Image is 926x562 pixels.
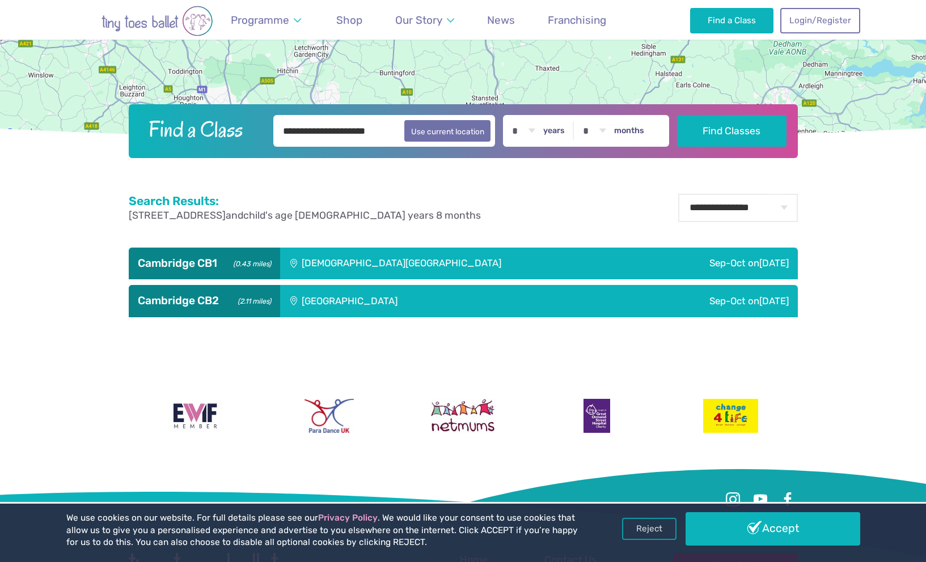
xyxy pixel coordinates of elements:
a: Our Story [390,7,459,33]
a: Programme [226,7,307,33]
img: Para Dance UK [305,399,353,433]
a: Facebook [777,489,798,510]
a: Reject [622,518,676,539]
h3: Cambridge CB2 [138,294,271,308]
span: Franchising [548,14,606,27]
img: tiny toes ballet [66,6,248,36]
h3: Cambridge CB1 [138,257,271,270]
a: Youtube [750,489,771,510]
a: Franchising [543,7,612,33]
a: Instagram [723,489,743,510]
span: [DATE] [759,295,789,306]
div: Sep-Oct on [644,248,797,279]
span: News [487,14,515,27]
span: [DATE] [759,257,789,269]
a: Shop [331,7,368,33]
a: News [482,7,521,33]
div: [GEOGRAPHIC_DATA] [280,285,573,317]
h2: Find a Class [139,115,265,143]
a: Accept [686,512,860,545]
img: Google [3,126,40,140]
div: [DEMOGRAPHIC_DATA][GEOGRAPHIC_DATA] [280,248,644,279]
p: and [129,208,481,223]
div: Sep-Oct on [573,285,798,317]
span: Shop [336,14,362,27]
button: Find Classes [677,115,787,147]
img: Encouraging Women Into Franchising [168,399,222,433]
a: Privacy Policy [318,513,378,523]
h2: Search Results: [129,194,481,208]
small: (0.43 miles) [229,257,270,269]
button: Use current location [404,120,491,142]
label: years [543,126,565,136]
span: Programme [231,14,289,27]
label: months [614,126,644,136]
p: We use cookies on our website. For full details please see our . We would like your consent to us... [66,512,582,549]
small: (2.11 miles) [234,294,270,306]
a: Find a Class [690,8,773,33]
a: Open this area in Google Maps (opens a new window) [3,126,40,140]
span: child's age [DEMOGRAPHIC_DATA] years 8 months [243,210,481,221]
span: [STREET_ADDRESS] [129,210,226,221]
a: Login/Register [780,8,860,33]
span: Our Story [395,14,442,27]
